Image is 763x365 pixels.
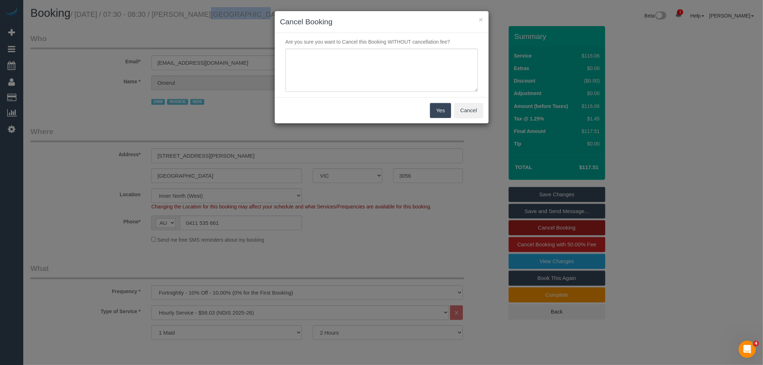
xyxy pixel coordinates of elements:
sui-modal: Cancel Booking [275,11,489,123]
button: Yes [430,103,451,118]
h3: Cancel Booking [280,16,483,27]
p: Are you sure you want to Cancel this Booking WITHOUT cancellation fee? [280,38,483,45]
span: 4 [753,341,759,346]
button: × [479,16,483,23]
button: Cancel [454,103,483,118]
iframe: Intercom live chat [739,341,756,358]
